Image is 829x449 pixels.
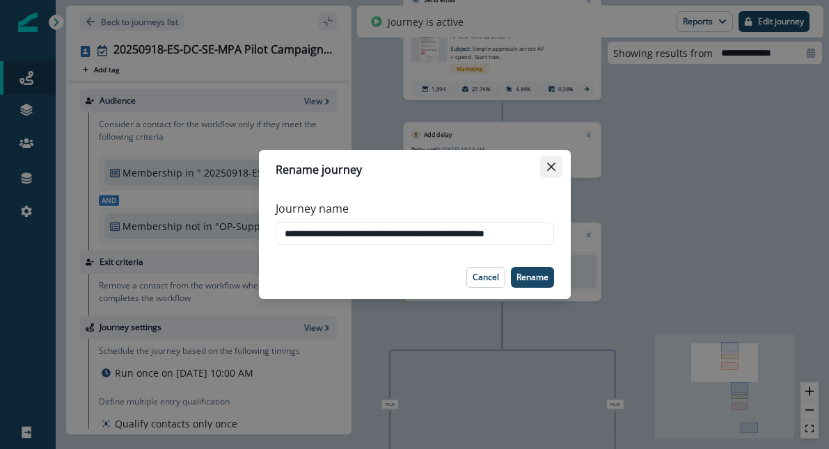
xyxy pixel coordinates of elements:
button: Close [540,156,562,178]
p: Rename [516,272,548,282]
button: Rename [511,267,554,288]
p: Journey name [276,200,349,217]
button: Cancel [466,267,505,288]
p: Rename journey [276,161,362,178]
p: Cancel [473,272,499,282]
